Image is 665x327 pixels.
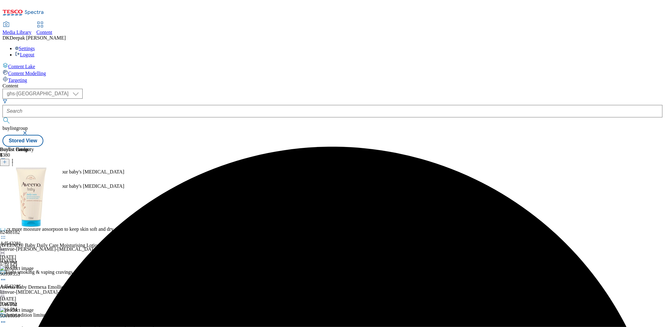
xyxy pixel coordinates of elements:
[2,63,663,69] a: Content Lake
[2,83,663,89] div: Content
[2,35,10,40] span: DK
[2,22,31,35] a: Media Library
[2,69,663,76] a: Content Modelling
[15,52,34,57] a: Logout
[10,35,66,40] span: Deepak [PERSON_NAME]
[2,105,663,117] input: Search
[2,135,43,147] button: Stored View
[8,64,35,69] span: Content Lake
[8,71,46,76] span: Content Modelling
[8,78,27,83] span: Targeting
[15,46,35,51] a: Settings
[2,99,7,104] svg: Search Filters
[2,76,663,83] a: Targeting
[2,126,28,131] span: buylistgroup
[36,22,52,35] a: Content
[2,30,31,35] span: Media Library
[36,30,52,35] span: Content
